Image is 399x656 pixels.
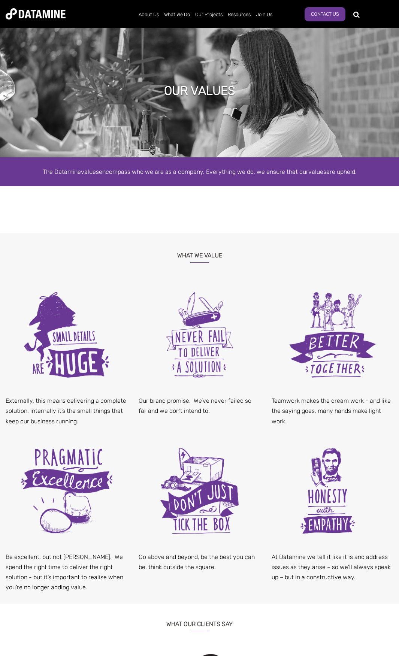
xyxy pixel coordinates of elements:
[6,552,127,593] p: Be excellent, but not [PERSON_NAME]. We spend the right time to deliver the right solution - but ...
[13,438,120,544] img: Pragmatic excellence
[146,438,253,544] img: Don't just tick the box
[272,552,393,583] p: At Datamine we tell it like it is and address issues as they arise – so we'll always speak up – b...
[279,281,386,388] img: Better together
[326,168,357,175] span: are upheld.
[272,396,393,426] p: Teamwork makes the dream work - and like the saying goes, many hands make light work.
[6,396,127,426] p: Externally, this means delivering a complete solution, internally it’s the small things that keep...
[139,396,260,416] p: Our brand promise. We’ve never failed so far and we don’t intend to.
[13,281,120,388] img: Small Details Are Huge
[161,5,193,24] a: What We Do
[164,82,235,99] h1: OUR VALUES
[308,168,326,175] span: values
[136,5,161,24] a: About Us
[146,281,253,388] img: Never fail to deliver a solution
[279,438,386,544] img: Honesty with Empathy
[99,168,308,175] span: encompass who we are as a company. Everything we do, we ensure that our
[139,552,260,572] p: Go above and beyond, be the best you can be, think outside the square.
[253,5,275,24] a: Join Us
[43,168,81,175] span: The Datamine
[6,8,66,19] img: Datamine
[225,5,253,24] a: Resources
[305,7,345,21] a: Contact Us
[193,5,225,24] a: Our Projects
[81,168,99,175] span: values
